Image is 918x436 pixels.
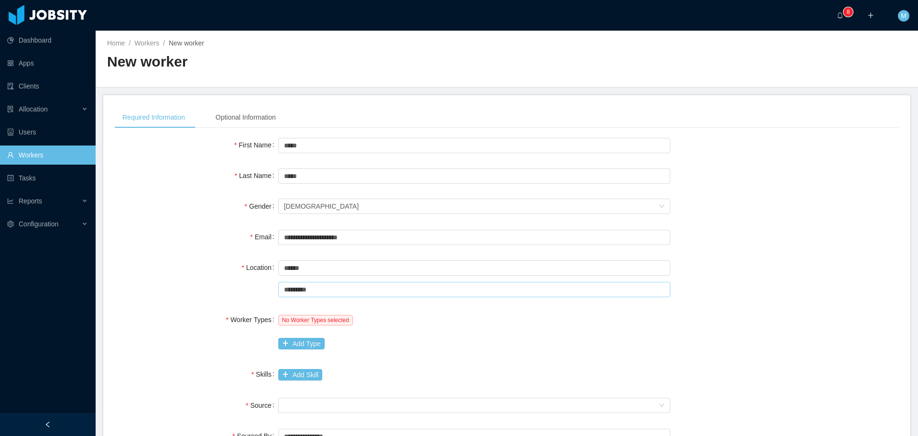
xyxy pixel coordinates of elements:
a: icon: robotUsers [7,123,88,142]
h2: New worker [107,52,507,72]
span: Reports [19,197,42,205]
label: Location [241,264,278,271]
span: / [129,39,131,47]
button: icon: plusAdd Type [278,338,325,349]
i: icon: down [659,203,665,210]
sup: 8 [843,7,853,17]
a: Workers [134,39,159,47]
label: Worker Types [226,316,278,324]
a: icon: appstoreApps [7,54,88,73]
input: Email [278,230,670,245]
label: Gender [245,202,278,210]
span: / [163,39,165,47]
a: icon: auditClients [7,77,88,96]
i: icon: setting [7,221,14,227]
button: icon: plusAdd Skill [278,369,322,380]
label: First Name [234,141,278,149]
label: Skills [251,370,278,378]
a: Home [107,39,125,47]
i: icon: line-chart [7,198,14,204]
span: No Worker Types selected [278,315,353,325]
span: Configuration [19,220,58,228]
a: icon: profileTasks [7,168,88,188]
span: Allocation [19,105,48,113]
label: Source [246,402,278,409]
div: Male [284,199,359,213]
label: Email [250,233,278,241]
i: icon: bell [837,12,843,19]
input: First Name [278,138,670,153]
a: icon: userWorkers [7,145,88,165]
p: 8 [847,7,850,17]
div: Optional Information [208,107,284,128]
i: icon: solution [7,106,14,112]
span: New worker [169,39,204,47]
label: Last Name [235,172,278,179]
div: Required Information [115,107,193,128]
a: icon: pie-chartDashboard [7,31,88,50]
span: M [901,10,907,22]
input: Last Name [278,168,670,184]
i: icon: plus [867,12,874,19]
